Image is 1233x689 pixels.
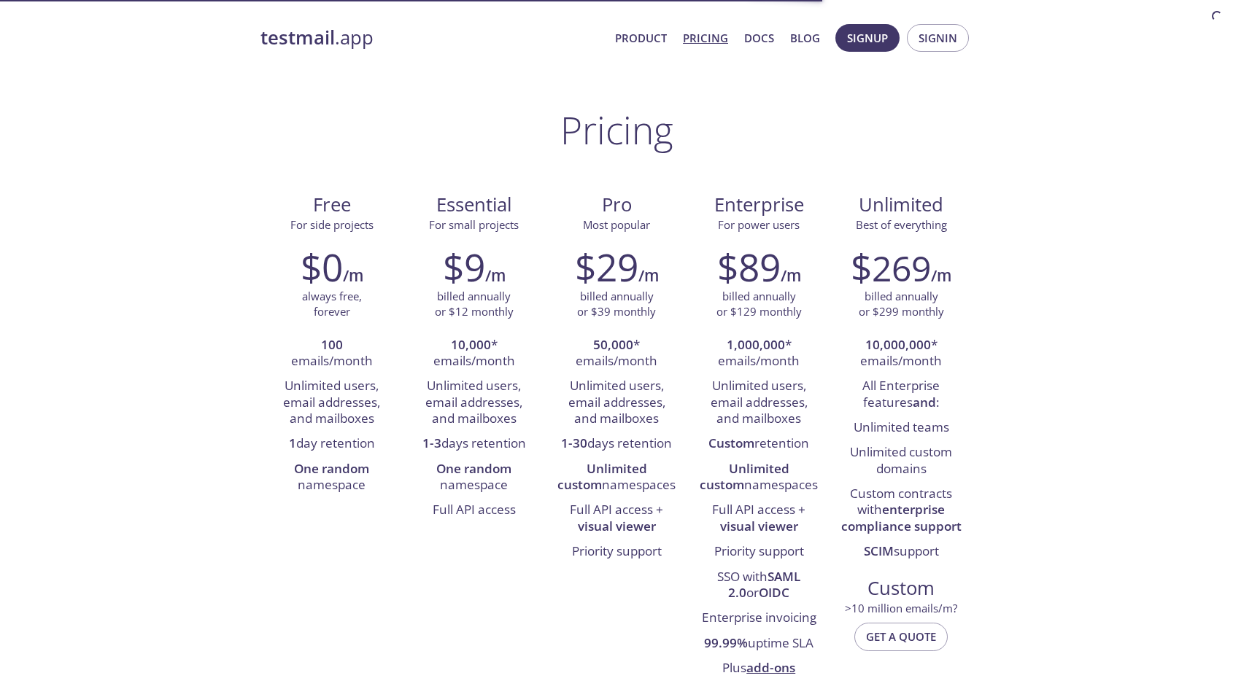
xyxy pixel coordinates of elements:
h6: /m [781,263,801,288]
p: billed annually or $39 monthly [577,289,656,320]
li: days retention [556,432,676,456]
a: Docs [744,28,774,47]
span: Get a quote [866,627,936,646]
h2: $0 [301,245,343,289]
button: Signin [907,24,969,52]
li: support [841,540,962,564]
li: * emails/month [556,333,676,375]
h2: $89 [717,245,781,289]
li: Unlimited users, email addresses, and mailboxes [699,374,819,432]
h2: $9 [443,245,485,289]
li: Full API access + [556,498,676,540]
strong: enterprise compliance support [841,501,962,534]
strong: Unlimited custom [700,460,789,493]
span: Custom [842,576,961,601]
span: 269 [872,244,931,292]
li: * emails/month [414,333,534,375]
li: day retention [271,432,392,456]
strong: 1 [289,435,296,451]
strong: 1-30 [561,435,587,451]
li: Unlimited users, email addresses, and mailboxes [556,374,676,432]
li: All Enterprise features : [841,374,962,416]
li: SSO with or [699,565,819,607]
li: Full API access + [699,498,819,540]
strong: Custom [708,435,754,451]
strong: testmail [260,25,335,50]
strong: SCIM [864,542,894,559]
li: days retention [414,432,534,456]
li: Priority support [556,540,676,564]
li: Custom contracts with [841,482,962,540]
li: Enterprise invoicing [699,606,819,631]
li: namespaces [556,457,676,499]
li: retention [699,432,819,456]
a: Blog [790,28,820,47]
strong: visual viewer [720,518,798,534]
strong: and [913,394,936,410]
span: For side projects [290,217,374,232]
span: Free [272,192,391,217]
span: Signup [847,28,888,47]
a: Product [615,28,667,47]
li: Plus [699,656,819,681]
strong: 10,000 [451,336,491,353]
strong: 50,000 [593,336,633,353]
span: > 10 million emails/m? [845,601,957,615]
a: add-ons [746,659,795,676]
span: Best of everything [856,217,947,232]
li: Unlimited users, email addresses, and mailboxes [414,374,534,432]
button: Signup [835,24,900,52]
li: namespace [414,457,534,499]
li: Unlimited users, email addresses, and mailboxes [271,374,392,432]
li: Unlimited custom domains [841,440,962,482]
strong: Unlimited custom [557,460,647,493]
span: Most popular [583,217,650,232]
span: Essential [414,192,533,217]
h6: /m [485,263,506,288]
strong: One random [294,460,369,477]
li: emails/month [271,333,392,375]
span: Signin [919,28,957,47]
strong: 99.99% [704,634,748,651]
button: Get a quote [854,623,948,650]
strong: One random [436,460,511,477]
h6: /m [638,263,659,288]
h6: /m [931,263,951,288]
p: billed annually or $129 monthly [716,289,802,320]
li: namespaces [699,457,819,499]
span: Unlimited [859,192,943,217]
h2: $29 [575,245,638,289]
strong: 1,000,000 [727,336,785,353]
p: billed annually or $12 monthly [435,289,514,320]
span: Pro [557,192,676,217]
li: Unlimited teams [841,416,962,440]
li: * emails/month [841,333,962,375]
a: testmail.app [260,26,603,50]
span: Enterprise [700,192,819,217]
h1: Pricing [560,108,673,152]
strong: 100 [321,336,343,353]
span: For small projects [429,217,519,232]
strong: 1-3 [422,435,441,451]
li: Priority support [699,540,819,564]
strong: OIDC [759,584,789,601]
p: always free, forever [302,289,362,320]
h2: $ [851,245,931,289]
li: namespace [271,457,392,499]
strong: SAML 2.0 [728,568,800,601]
h6: /m [343,263,363,288]
strong: 10,000,000 [865,336,931,353]
li: Full API access [414,498,534,523]
a: Pricing [683,28,728,47]
li: * emails/month [699,333,819,375]
p: billed annually or $299 monthly [859,289,944,320]
span: For power users [718,217,800,232]
strong: visual viewer [578,518,656,534]
li: uptime SLA [699,631,819,656]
